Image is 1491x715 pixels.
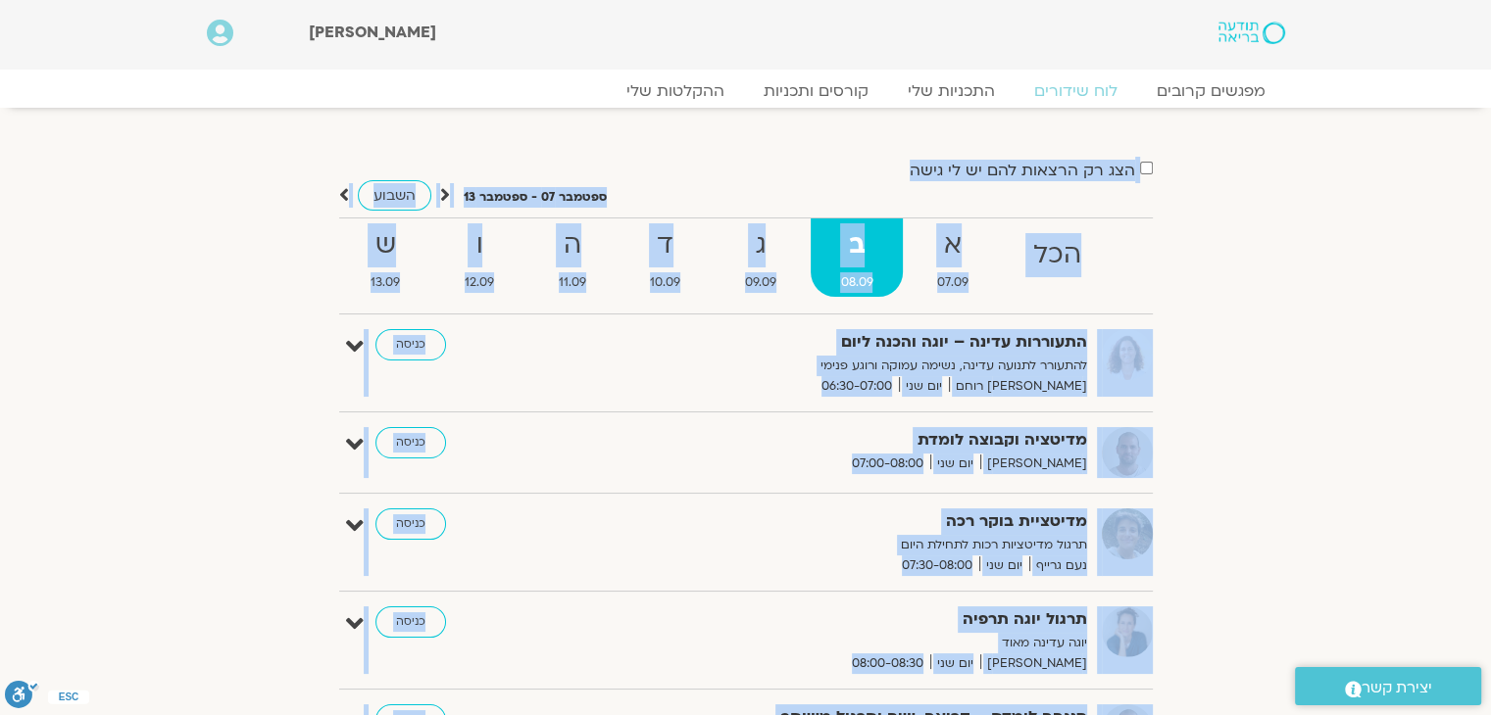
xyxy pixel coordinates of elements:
[1137,81,1285,101] a: מפגשים קרובים
[1362,675,1432,701] span: יצירת קשר
[375,508,446,540] a: כניסה
[528,272,617,293] span: 11.09
[888,81,1015,101] a: התכניות שלי
[1003,218,1112,297] a: הכל
[434,223,524,267] strong: ו
[907,218,999,297] a: א07.09
[811,218,904,297] a: ב08.09
[375,606,446,638] a: כניסה
[811,272,904,293] span: 08.09
[930,653,980,674] span: יום שני
[375,427,446,458] a: כניסה
[464,187,607,208] p: ספטמבר 07 - ספטמבר 13
[358,180,431,211] a: השבוע
[715,218,807,297] a: ג09.09
[930,453,980,474] span: יום שני
[845,653,930,674] span: 08:00-08:30
[341,272,431,293] span: 13.09
[341,223,431,267] strong: ש
[528,218,617,297] a: ה11.09
[1029,555,1087,576] span: נעם גרייף
[715,223,807,267] strong: ג
[607,427,1087,453] strong: מדיטציה וקבוצה לומדת
[528,223,617,267] strong: ה
[207,81,1285,101] nav: Menu
[434,218,524,297] a: ו12.09
[895,555,979,576] span: 07:30-08:00
[607,633,1087,653] p: יוגה עדינה מאוד
[715,272,807,293] span: 09.09
[907,272,999,293] span: 07.09
[910,162,1135,179] label: הצג רק הרצאות להם יש לי גישה
[607,81,744,101] a: ההקלטות שלי
[607,606,1087,633] strong: תרגול יוגה תרפיה
[309,22,436,43] span: [PERSON_NAME]
[811,223,904,267] strong: ב
[1295,667,1481,705] a: יצירת קשר
[980,653,1087,674] span: [PERSON_NAME]
[949,376,1087,397] span: [PERSON_NAME] רוחם
[341,218,431,297] a: ש13.09
[373,186,416,205] span: השבוע
[907,223,999,267] strong: א
[744,81,888,101] a: קורסים ותכניות
[1003,233,1112,277] strong: הכל
[375,329,446,360] a: כניסה
[620,218,711,297] a: ד10.09
[980,453,1087,474] span: [PERSON_NAME]
[899,376,949,397] span: יום שני
[620,223,711,267] strong: ד
[607,356,1087,376] p: להתעורר לתנועה עדינה, נשימה עמוקה ורוגע פנימי
[607,508,1087,535] strong: מדיטציית בוקר רכה
[815,376,899,397] span: 06:30-07:00
[620,272,711,293] span: 10.09
[979,555,1029,576] span: יום שני
[845,453,930,474] span: 07:00-08:00
[434,272,524,293] span: 12.09
[607,535,1087,555] p: תרגול מדיטציות רכות לתחילת היום
[1015,81,1137,101] a: לוח שידורים
[607,329,1087,356] strong: התעוררות עדינה – יוגה והכנה ליום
